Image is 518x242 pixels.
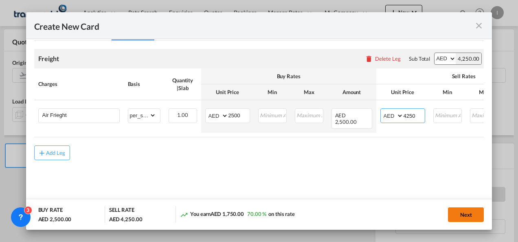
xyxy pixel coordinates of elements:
[335,119,357,125] span: 2,500.00
[404,109,425,121] input: 4250
[211,211,244,217] span: AED 1,750.00
[38,216,72,223] div: AED 2,500.00
[429,84,466,100] th: Min
[365,55,373,63] md-icon: icon-delete
[291,84,327,100] th: Max
[180,211,188,219] md-icon: icon-trending-up
[46,150,66,155] div: Add Leg
[471,109,498,121] input: Maximum Amount
[254,84,291,100] th: Min
[109,216,143,223] div: AED 4,250.00
[34,145,70,160] button: Add Leg
[259,109,286,121] input: Minimum Amount
[228,109,250,121] input: 2500
[109,206,134,216] div: SELL RATE
[434,109,461,121] input: Minimum Amount
[375,55,401,62] div: Delete Leg
[128,80,160,88] div: Basis
[38,54,59,63] div: Freight
[42,109,119,121] input: Charge Name
[205,73,372,80] div: Buy Rates
[327,84,376,100] th: Amount
[169,77,197,91] div: Quantity | Slab
[177,112,188,118] span: 1.00
[296,109,323,121] input: Maximum Amount
[180,210,295,219] div: You earn on this rate
[448,207,484,222] button: Next
[376,84,429,100] th: Unit Price
[38,149,46,157] md-icon: icon-plus md-link-fg s20
[335,112,347,119] span: AED
[474,21,484,31] md-icon: icon-close fg-AAA8AD m-0 pointer
[409,55,430,62] div: Sub Total
[247,211,266,217] span: 70.00 %
[38,80,120,88] div: Charges
[39,109,119,121] md-input-container: Air Frieght
[128,109,156,122] select: per_shipment
[38,206,63,216] div: BUY RATE
[26,12,492,230] md-dialog: Create New Card ...
[34,20,474,31] div: Create New Card
[201,84,254,100] th: Unit Price
[365,55,401,62] button: Delete Leg
[466,84,503,100] th: Max
[456,53,481,64] div: 4,250.00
